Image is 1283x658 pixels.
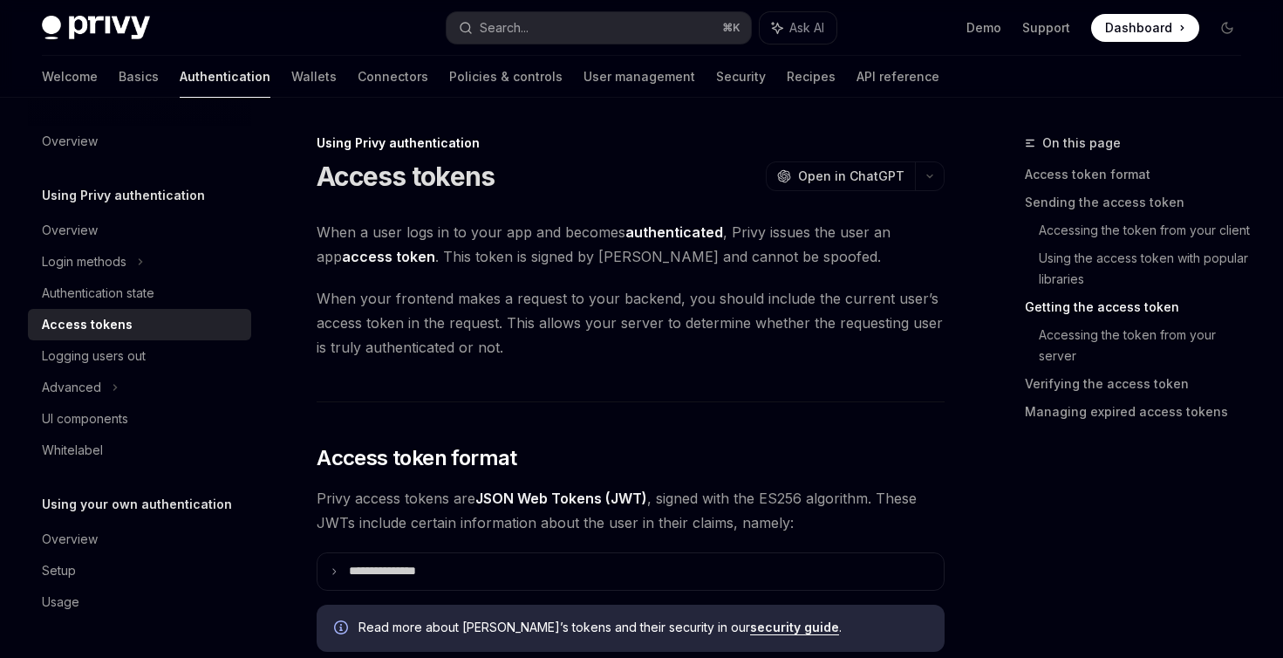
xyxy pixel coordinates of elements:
div: Setup [42,560,76,581]
a: UI components [28,403,251,435]
span: When a user logs in to your app and becomes , Privy issues the user an app . This token is signed... [317,220,945,269]
a: Overview [28,126,251,157]
div: Search... [480,17,529,38]
a: Connectors [358,56,428,98]
a: Sending the access token [1025,188,1255,216]
button: Search...⌘K [447,12,752,44]
a: Policies & controls [449,56,563,98]
a: Managing expired access tokens [1025,398,1255,426]
div: Logging users out [42,346,146,367]
a: Accessing the token from your server [1039,321,1255,370]
img: dark logo [42,16,150,40]
a: Security [716,56,766,98]
strong: authenticated [625,223,723,241]
span: Read more about [PERSON_NAME]’s tokens and their security in our . [358,619,927,636]
span: When your frontend makes a request to your backend, you should include the current user’s access ... [317,286,945,360]
a: Access tokens [28,309,251,340]
a: Access token format [1025,161,1255,188]
a: Wallets [291,56,337,98]
div: Authentication state [42,283,154,304]
a: JSON Web Tokens (JWT) [475,490,647,508]
span: Open in ChatGPT [798,168,904,185]
strong: access token [342,248,435,265]
div: Overview [42,220,98,241]
a: Logging users out [28,340,251,372]
a: Recipes [787,56,836,98]
a: Support [1022,19,1070,37]
a: Basics [119,56,159,98]
svg: Info [334,620,351,638]
button: Ask AI [760,12,836,44]
a: Using the access token with popular libraries [1039,244,1255,293]
div: Whitelabel [42,440,103,461]
button: Open in ChatGPT [766,161,915,191]
div: UI components [42,408,128,429]
a: Getting the access token [1025,293,1255,321]
a: Usage [28,586,251,618]
div: Overview [42,131,98,152]
a: Overview [28,524,251,555]
a: Whitelabel [28,435,251,466]
span: ⌘ K [722,21,740,35]
span: Privy access tokens are , signed with the ES256 algorithm. These JWTs include certain information... [317,486,945,535]
div: Usage [42,592,79,613]
button: Toggle dark mode [1213,14,1241,42]
span: Access token format [317,444,517,472]
div: Login methods [42,251,126,272]
a: Authentication [180,56,270,98]
span: Dashboard [1105,19,1172,37]
a: Accessing the token from your client [1039,216,1255,244]
div: Overview [42,529,98,550]
span: On this page [1042,133,1121,154]
a: Overview [28,215,251,246]
div: Access tokens [42,314,133,335]
a: API reference [856,56,939,98]
a: Demo [966,19,1001,37]
a: User management [583,56,695,98]
a: Verifying the access token [1025,370,1255,398]
a: Welcome [42,56,98,98]
a: security guide [750,620,839,635]
div: Advanced [42,377,101,398]
h5: Using Privy authentication [42,185,205,206]
div: Using Privy authentication [317,134,945,152]
span: Ask AI [789,19,824,37]
h1: Access tokens [317,161,495,192]
h5: Using your own authentication [42,494,232,515]
a: Authentication state [28,278,251,309]
a: Setup [28,555,251,586]
a: Dashboard [1091,14,1199,42]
